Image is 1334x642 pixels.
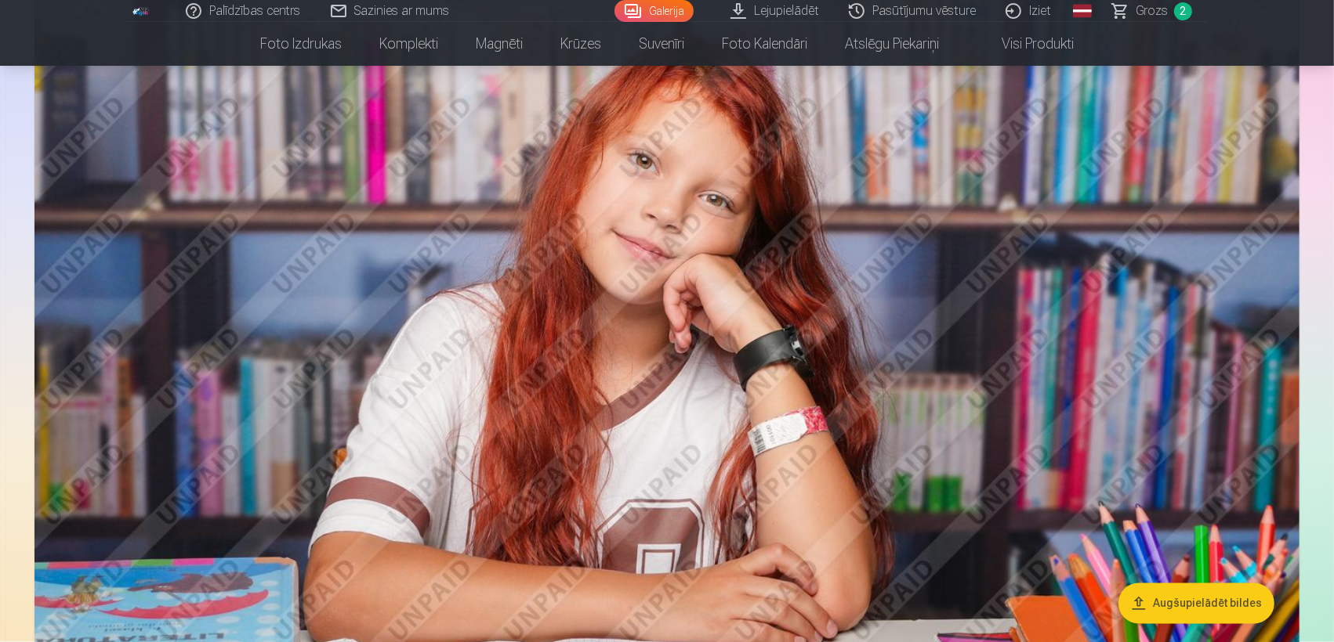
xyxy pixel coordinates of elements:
button: Augšupielādēt bildes [1118,582,1274,623]
a: Suvenīri [620,22,703,66]
img: /fa1 [132,6,150,16]
a: Krūzes [542,22,620,66]
a: Visi produkti [958,22,1093,66]
a: Foto kalendāri [703,22,826,66]
a: Foto izdrukas [241,22,361,66]
span: Grozs [1136,2,1168,20]
a: Magnēti [457,22,542,66]
span: 2 [1174,2,1192,20]
a: Komplekti [361,22,457,66]
a: Atslēgu piekariņi [826,22,958,66]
